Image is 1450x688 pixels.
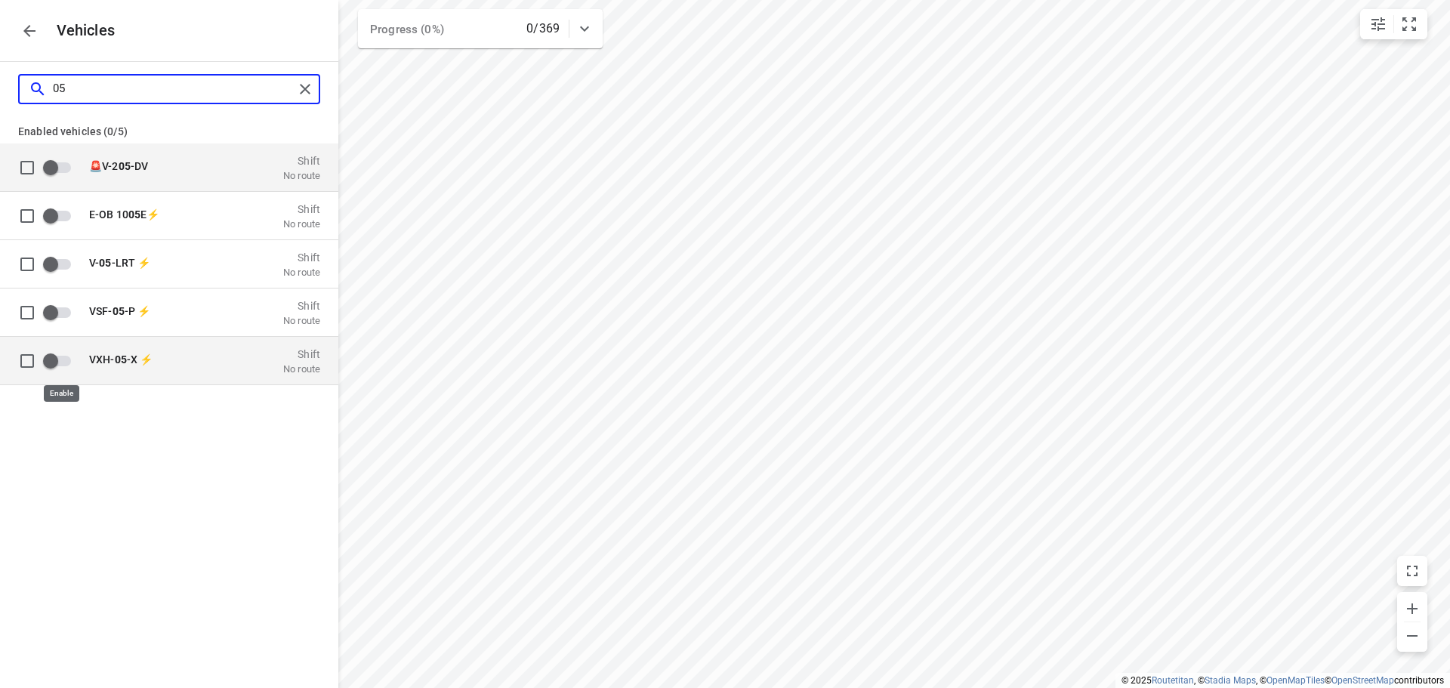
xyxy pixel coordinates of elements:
b: 05 [113,304,125,316]
p: Vehicles [45,22,116,39]
a: OpenMapTiles [1266,675,1325,686]
button: Map settings [1363,9,1393,39]
p: Shift [283,347,320,359]
p: No route [283,266,320,278]
input: Search vehicles [53,77,294,100]
b: 05 [99,256,111,268]
span: Enable [42,298,80,326]
p: No route [283,169,320,181]
b: 05 [115,353,127,365]
p: No route [283,314,320,326]
p: 0/369 [526,20,560,38]
span: Enable [42,153,80,181]
a: OpenStreetMap [1331,675,1394,686]
p: Shift [283,154,320,166]
p: Shift [283,299,320,311]
span: Enable [42,201,80,230]
li: © 2025 , © , © © contributors [1121,675,1444,686]
span: VSF- -P ⚡ [89,304,150,316]
p: No route [283,363,320,375]
p: No route [283,218,320,230]
div: small contained button group [1360,9,1427,39]
div: Progress (0%)0/369 [358,9,603,48]
span: 🚨V-2 -DV [89,159,148,171]
button: Fit zoom [1394,9,1424,39]
b: 05 [119,159,131,171]
span: E-OB 10 E⚡ [89,208,159,220]
p: Shift [283,251,320,263]
span: V- -LRT ⚡ [89,256,150,268]
b: 05 [128,208,140,220]
a: Stadia Maps [1205,675,1256,686]
span: VXH- -X ⚡ [89,353,153,365]
p: Shift [283,202,320,214]
span: Enable [42,249,80,278]
span: Progress (0%) [370,23,444,36]
a: Routetitan [1152,675,1194,686]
